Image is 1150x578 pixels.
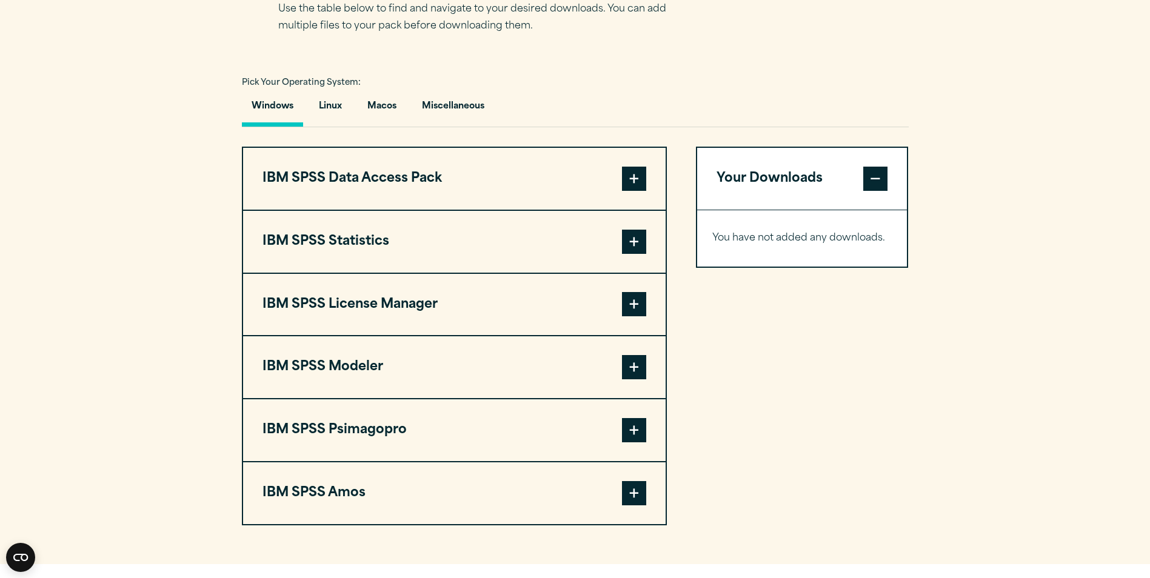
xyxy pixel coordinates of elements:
button: IBM SPSS Statistics [243,211,666,273]
button: Miscellaneous [412,92,494,127]
button: Your Downloads [697,148,908,210]
div: Your Downloads [697,210,908,267]
p: You have not added any downloads. [712,230,892,247]
button: Linux [309,92,352,127]
p: Use the table below to find and navigate to your desired downloads. You can add multiple files to... [278,1,684,36]
button: IBM SPSS Psimagopro [243,399,666,461]
button: Macos [358,92,406,127]
button: Open CMP widget [6,543,35,572]
button: IBM SPSS Data Access Pack [243,148,666,210]
button: IBM SPSS Modeler [243,336,666,398]
span: Pick Your Operating System: [242,79,361,87]
button: Windows [242,92,303,127]
button: IBM SPSS License Manager [243,274,666,336]
button: IBM SPSS Amos [243,462,666,524]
